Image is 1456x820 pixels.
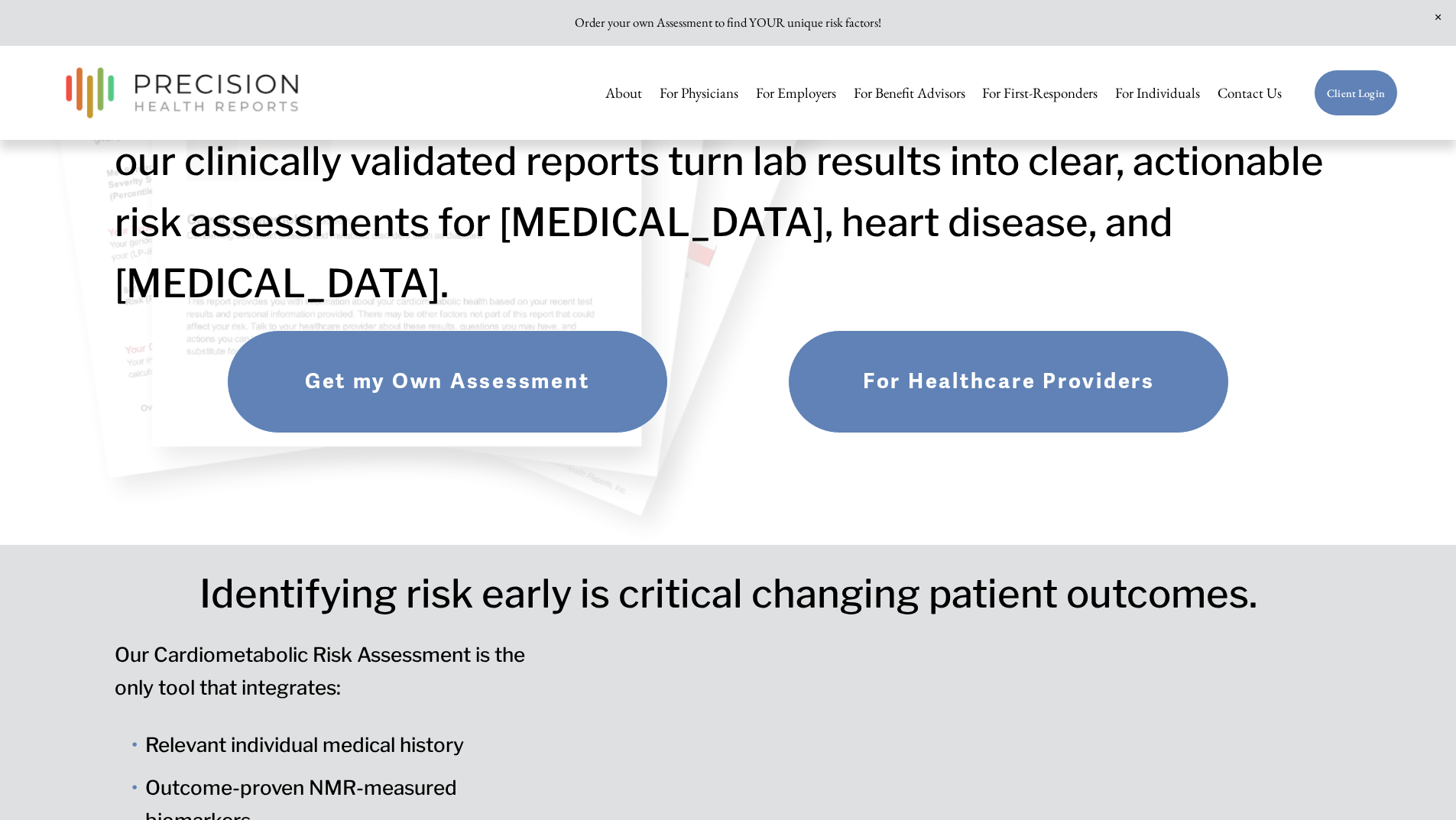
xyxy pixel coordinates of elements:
[58,60,306,125] img: Precision Health Reports
[1380,747,1456,820] iframe: Chat Widget
[199,570,1257,617] span: Identifying risk early is critical changing patient outcomes.
[1314,70,1398,117] a: Client Login
[788,330,1229,433] a: For Healthcare Providers
[145,733,464,757] span: Relevant individual medical history
[1115,77,1200,109] a: For Individuals
[227,330,668,433] a: Get my Own Assessment
[982,77,1098,109] a: For First-Responders
[854,77,965,109] a: For Benefit Advisors
[115,70,1342,314] h2: Whether you're taking charge of your own health or treating others, our clinically validated repo...
[115,643,530,699] span: Our Cardiometabolic Risk Assessment is the only tool that integrates:
[1218,77,1282,109] a: Contact Us
[605,77,642,109] a: About
[756,77,836,109] a: For Employers
[660,77,738,109] a: For Physicians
